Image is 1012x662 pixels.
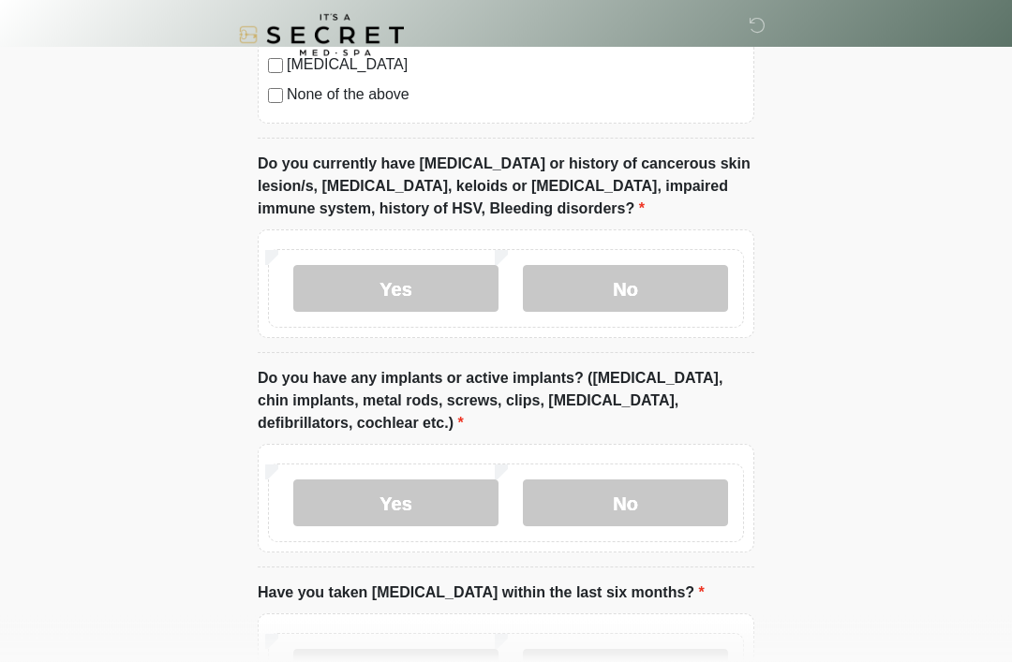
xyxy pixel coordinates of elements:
[258,154,754,221] label: Do you currently have [MEDICAL_DATA] or history of cancerous skin lesion/s, [MEDICAL_DATA], keloi...
[523,266,728,313] label: No
[523,480,728,527] label: No
[268,89,283,104] input: None of the above
[258,368,754,435] label: Do you have any implants or active implants? ([MEDICAL_DATA], chin implants, metal rods, screws, ...
[293,266,499,313] label: Yes
[287,84,744,107] label: None of the above
[239,14,404,56] img: It's A Secret Med Spa Logo
[258,582,705,605] label: Have you taken [MEDICAL_DATA] within the last six months?
[293,480,499,527] label: Yes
